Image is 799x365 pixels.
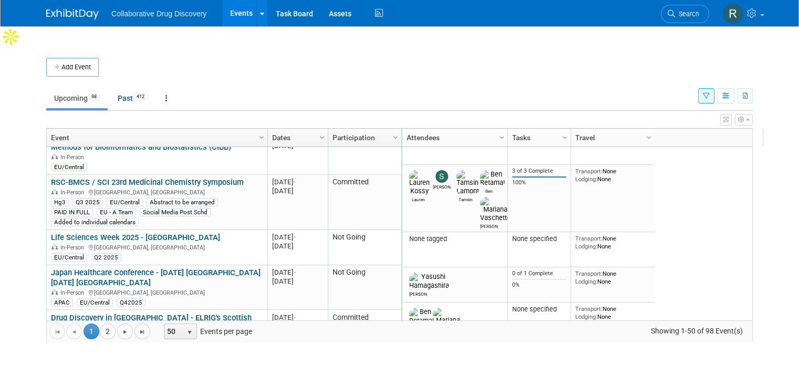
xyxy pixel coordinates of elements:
a: Column Settings [559,129,571,144]
img: In-Person Event [51,189,58,194]
div: Added to individual calendars [51,218,139,226]
td: Not Going [328,130,401,175]
div: None specified [512,305,567,314]
img: ExhibitDay [46,9,99,19]
span: Transport: [575,168,603,175]
div: Ben Retamal [480,187,499,194]
a: Attendees [407,129,501,147]
a: Column Settings [644,129,655,144]
img: In-Person Event [51,244,58,249]
img: In-Person Event [51,154,58,159]
div: 100% [512,179,567,186]
a: Column Settings [317,129,328,144]
a: Column Settings [390,129,402,144]
span: Go to the previous page [70,328,78,336]
img: Mariana Vaschetto [480,197,511,222]
div: [DATE] [272,268,323,277]
td: Committed [328,175,401,230]
span: Column Settings [497,133,506,142]
a: Past412 [110,88,155,108]
div: None None [575,270,651,285]
span: Collaborative Drug Discovery [111,9,206,18]
span: Lodging: [575,278,597,285]
button: Add Event [46,58,99,77]
img: Ben Retamal [480,170,505,187]
span: In-Person [60,189,87,196]
td: Not Going [328,265,401,310]
div: None None [575,235,651,250]
a: Search [661,5,709,23]
a: Go to the first page [49,324,65,339]
img: Ben Retamal [409,308,434,325]
span: Column Settings [645,133,653,142]
td: Not Going [328,230,401,265]
span: - [294,314,296,321]
span: In-Person [60,289,87,296]
span: Column Settings [391,133,400,142]
div: EU/Central [77,298,113,307]
div: [DATE] [272,178,323,186]
span: - [294,268,296,276]
img: Yasushi Hamagashira [409,273,449,289]
a: Participation [333,129,395,147]
img: Susana Tomasio [435,170,448,183]
a: RSC-BMCS / SCI 23rd Medicinal Chemistry Symposium [51,178,244,187]
span: Events per page [151,324,263,339]
img: Mariana Vaschetto [433,308,463,333]
div: EU/Central [51,253,87,262]
div: 3 of 3 Complete [512,168,567,175]
span: Lodging: [575,313,597,320]
a: Tasks [512,129,564,147]
a: Life Sciences Week 2025 - [GEOGRAPHIC_DATA] [51,233,220,242]
span: Search [675,10,699,18]
a: 2 [100,324,116,339]
div: [GEOGRAPHIC_DATA], [GEOGRAPHIC_DATA] [51,243,263,252]
a: Go to the next page [117,324,133,339]
span: Lodging: [575,243,597,250]
span: select [185,328,194,337]
span: In-Person [60,244,87,251]
a: Go to the previous page [66,324,82,339]
span: 1 [84,324,99,339]
span: Go to the first page [53,328,61,336]
span: Transport: [575,235,603,242]
div: [GEOGRAPHIC_DATA], [GEOGRAPHIC_DATA] [51,288,263,297]
span: - [294,233,296,241]
span: Column Settings [318,133,326,142]
div: [DATE] [272,186,323,195]
a: Column Settings [496,129,508,144]
div: [DATE] [272,242,323,251]
div: Q42025 [117,298,146,307]
span: Transport: [575,305,603,312]
a: Drug Discovery in [GEOGRAPHIC_DATA] - ELRIG's Scottish Forum [51,313,252,332]
a: Upcoming98 [46,88,108,108]
span: Column Settings [561,133,569,142]
span: 50 [164,324,182,339]
a: Japan Healthcare Conference - [DATE] [GEOGRAPHIC_DATA] [DATE] [GEOGRAPHIC_DATA] [51,268,261,287]
span: Go to the last page [138,328,147,336]
span: 412 [133,93,148,101]
span: Showing 1-50 of 98 Event(s) [641,324,752,338]
div: None None [575,305,651,320]
div: Abstract to be arranged [147,198,218,206]
div: [DATE] [272,277,323,286]
span: Transport: [575,270,603,277]
div: EU/Central [51,163,87,171]
a: Column Settings [256,129,268,144]
div: Yasushi Hamagashira [409,290,428,297]
div: None tagged [407,235,504,243]
a: Dates [272,129,321,147]
div: PAID IN FULL [51,208,93,216]
div: [DATE] [272,313,323,322]
div: 0% [512,281,567,289]
div: EU - A Team [97,208,136,216]
span: Lodging: [575,175,597,183]
a: Travel [575,129,648,147]
div: [DATE] [272,233,323,242]
span: Column Settings [257,133,266,142]
div: Lauren Kossy [409,195,428,202]
div: Q3 2025 [72,198,103,206]
a: Event [51,129,261,147]
a: Go to the last page [134,324,150,339]
span: - [294,178,296,186]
